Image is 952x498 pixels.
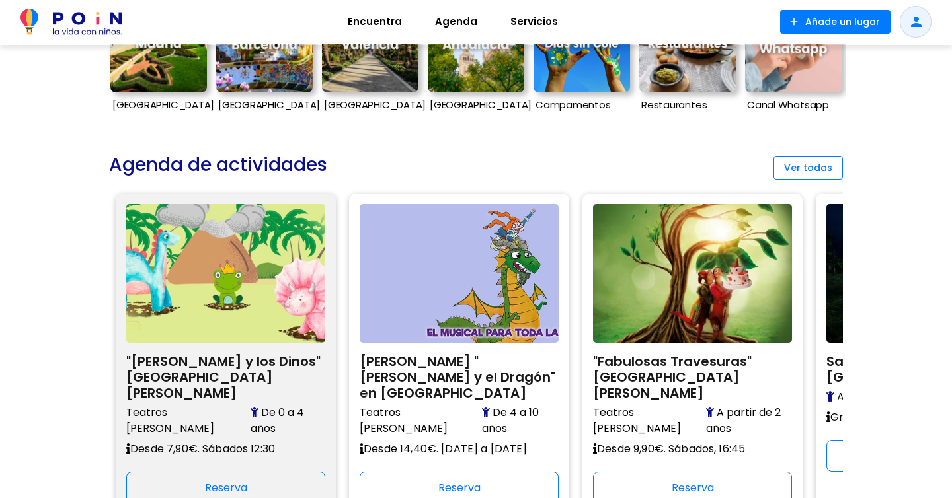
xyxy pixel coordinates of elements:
button: Añade un lugar [780,10,891,34]
p: Desde 9,90€. Sábados, 16:45 [593,437,792,461]
span: De 4 a 10 años [482,405,559,437]
p: Desde 14,40€. [DATE] a [DATE] [360,437,559,461]
p: Canal Whatsapp [745,99,842,111]
p: [GEOGRAPHIC_DATA] [428,99,524,111]
span: De 0 a 4 años [251,405,325,437]
h2: "[PERSON_NAME] y los Dinos" [GEOGRAPHIC_DATA][PERSON_NAME] [126,349,325,401]
span: Agenda [429,11,483,32]
span: A partir de 2 años [706,405,792,437]
p: Desde 7,90€. Sábados 12:30 [126,437,325,461]
a: Encuentra [331,6,418,38]
span: Servicios [504,11,564,32]
h2: [PERSON_NAME] "[PERSON_NAME] y el Dragón" en [GEOGRAPHIC_DATA] [360,349,559,401]
p: Restaurantes [639,99,736,111]
img: con-ninos-en-madrid-teatro-nora-y-el-dragon-teatro-luchana [360,204,559,343]
span: Encuentra [342,11,408,32]
img: POiN [20,9,122,35]
span: Teatros [PERSON_NAME] [360,405,479,437]
img: con-ninos-en-madrid-espectaculos-una-rana-y-los-dinos [126,204,325,343]
p: [GEOGRAPHIC_DATA] [110,99,207,111]
span: Teatros [PERSON_NAME] [126,405,247,437]
p: [GEOGRAPHIC_DATA] [216,99,313,111]
p: [GEOGRAPHIC_DATA] [322,99,418,111]
h2: "Fabulosas Travesuras" [GEOGRAPHIC_DATA][PERSON_NAME] [593,349,792,401]
a: Servicios [494,6,575,38]
h2: Agenda de actividades [109,148,327,182]
span: Teatros [PERSON_NAME] [593,405,703,437]
p: Campamentos [534,99,630,111]
span: A partir de 4 años [826,389,930,405]
img: con-ninos-en-madrid-teatro-fabulosas-travesuras-teatros-luchana [593,204,792,343]
button: Ver todas [773,156,843,180]
a: Agenda [418,6,494,38]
